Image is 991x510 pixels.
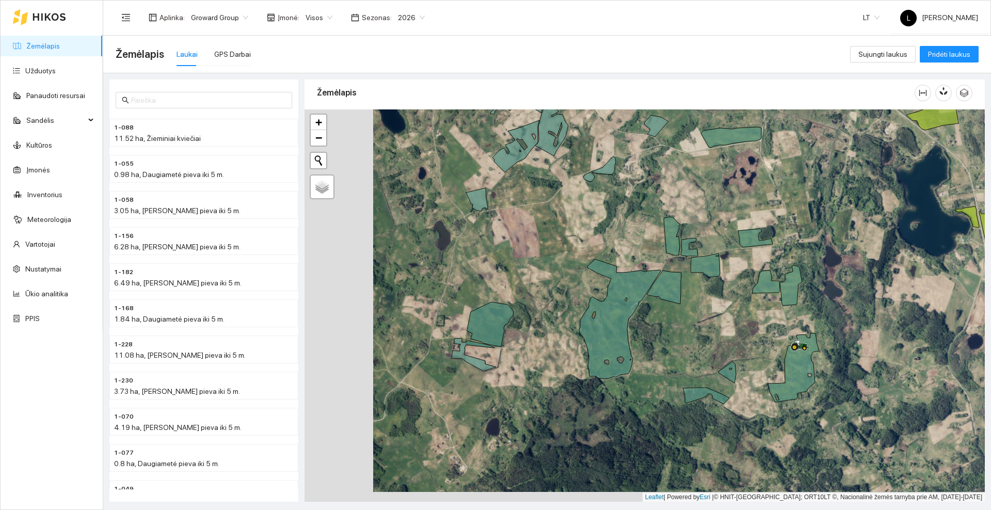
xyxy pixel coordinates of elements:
a: Žemėlapis [26,42,60,50]
span: 0.8 ha, Daugiametė pieva iki 5 m. [114,459,219,468]
span: Aplinka : [159,12,185,23]
span: 1.84 ha, Daugiametė pieva iki 5 m. [114,315,225,323]
span: 1-058 [114,195,134,205]
a: Zoom out [311,130,326,146]
span: | [712,493,714,501]
span: 0.98 ha, Daugiametė pieva iki 5 m. [114,170,224,179]
span: shop [267,13,275,22]
span: 1-055 [114,159,134,169]
a: Nustatymai [25,265,61,273]
span: 1-049 [114,484,134,494]
a: Inventorius [27,190,62,199]
a: Kultūros [26,141,52,149]
a: Panaudoti resursai [26,91,85,100]
span: menu-fold [121,13,131,22]
span: 1-230 [114,376,133,386]
a: PPIS [25,314,40,323]
span: Pridėti laukus [928,49,970,60]
a: Pridėti laukus [920,50,979,58]
span: 6.28 ha, [PERSON_NAME] pieva iki 5 m. [114,243,241,251]
span: 3.05 ha, [PERSON_NAME] pieva iki 5 m. [114,206,241,215]
a: Leaflet [645,493,664,501]
div: Žemėlapis [317,78,915,107]
span: 1-168 [114,304,134,313]
span: Įmonė : [278,12,299,23]
span: 6.49 ha, [PERSON_NAME] pieva iki 5 m. [114,279,242,287]
div: Laukai [177,49,198,60]
button: Initiate a new search [311,153,326,168]
span: 1-156 [114,231,134,241]
a: Zoom in [311,115,326,130]
a: Užduotys [25,67,56,75]
span: 4.19 ha, [PERSON_NAME] pieva iki 5 m. [114,423,242,432]
span: layout [149,13,157,22]
a: Sujungti laukus [850,50,916,58]
span: L [907,10,910,26]
span: − [315,131,322,144]
span: + [315,116,322,129]
button: Pridėti laukus [920,46,979,62]
button: Sujungti laukus [850,46,916,62]
div: | Powered by © HNIT-[GEOGRAPHIC_DATA]; ORT10LT ©, Nacionalinė žemės tarnyba prie AM, [DATE]-[DATE] [643,493,985,502]
span: 11.08 ha, [PERSON_NAME] pieva iki 5 m. [114,351,246,359]
span: calendar [351,13,359,22]
span: Sezonas : [362,12,392,23]
span: 1-070 [114,412,134,422]
span: 1-228 [114,340,133,349]
div: GPS Darbai [214,49,251,60]
span: 3.73 ha, [PERSON_NAME] pieva iki 5 m. [114,387,240,395]
span: [PERSON_NAME] [900,13,978,22]
span: Visos [306,10,332,25]
span: 11.52 ha, Žieminiai kviečiai [114,134,201,142]
span: Groward Group [191,10,248,25]
span: Žemėlapis [116,46,164,62]
span: Sujungti laukus [858,49,907,60]
span: 1-088 [114,123,134,133]
span: Sandėlis [26,110,85,131]
a: Layers [311,176,333,198]
span: 2026 [398,10,425,25]
span: 1-077 [114,448,134,458]
a: Ūkio analitika [25,290,68,298]
span: 1-182 [114,267,133,277]
button: column-width [915,85,931,101]
a: Meteorologija [27,215,71,224]
a: Įmonės [26,166,50,174]
a: Vartotojai [25,240,55,248]
span: column-width [915,89,931,97]
span: search [122,97,129,104]
a: Esri [700,493,711,501]
button: menu-fold [116,7,136,28]
span: LT [863,10,880,25]
input: Paieška [131,94,286,106]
